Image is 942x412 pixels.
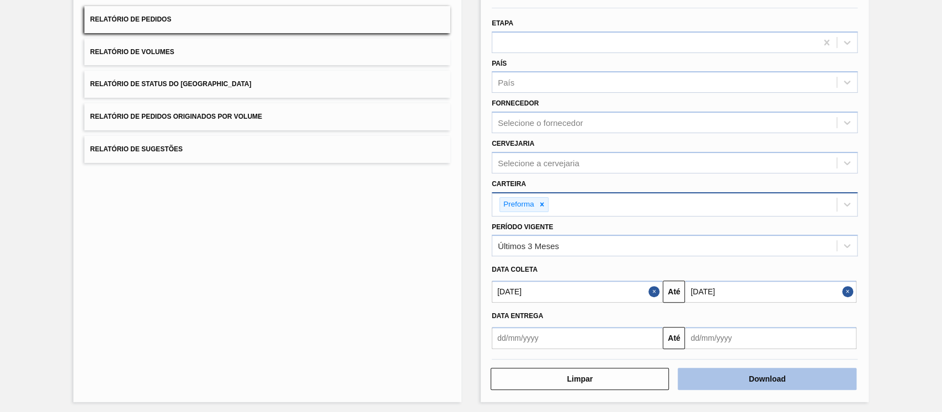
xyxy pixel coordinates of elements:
[492,281,663,303] input: dd/mm/yyyy
[90,113,262,120] span: Relatório de Pedidos Originados por Volume
[498,241,559,251] div: Últimos 3 Meses
[663,327,685,349] button: Até
[84,6,450,33] button: Relatório de Pedidos
[492,327,663,349] input: dd/mm/yyyy
[492,312,543,320] span: Data entrega
[492,19,513,27] label: Etapa
[84,71,450,98] button: Relatório de Status do [GEOGRAPHIC_DATA]
[498,78,514,87] div: País
[663,281,685,303] button: Até
[492,99,539,107] label: Fornecedor
[492,140,534,147] label: Cervejaria
[90,80,251,88] span: Relatório de Status do [GEOGRAPHIC_DATA]
[491,368,669,390] button: Limpar
[842,281,856,303] button: Close
[492,223,553,231] label: Período Vigente
[498,158,579,167] div: Selecione a cervejaria
[500,198,536,212] div: Preforma
[685,281,856,303] input: dd/mm/yyyy
[84,136,450,163] button: Relatório de Sugestões
[498,118,583,128] div: Selecione o fornecedor
[90,145,183,153] span: Relatório de Sugestões
[90,48,174,56] span: Relatório de Volumes
[84,103,450,130] button: Relatório de Pedidos Originados por Volume
[492,180,526,188] label: Carteira
[84,39,450,66] button: Relatório de Volumes
[492,60,507,67] label: País
[492,266,537,273] span: Data coleta
[648,281,663,303] button: Close
[678,368,856,390] button: Download
[685,327,856,349] input: dd/mm/yyyy
[90,15,171,23] span: Relatório de Pedidos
